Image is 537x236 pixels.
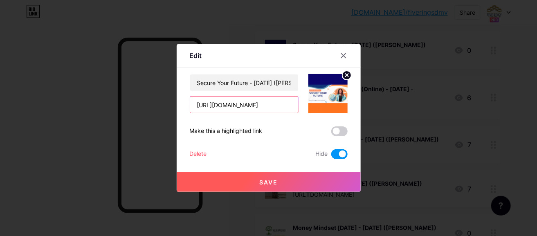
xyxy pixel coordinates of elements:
input: URL [190,97,298,113]
span: Hide [316,149,328,159]
button: Save [177,172,361,192]
div: Edit [190,51,202,61]
input: Title [190,74,298,91]
span: Save [259,179,278,186]
div: Make this a highlighted link [190,126,263,136]
img: link_thumbnail [308,74,348,113]
div: Delete [190,149,207,159]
